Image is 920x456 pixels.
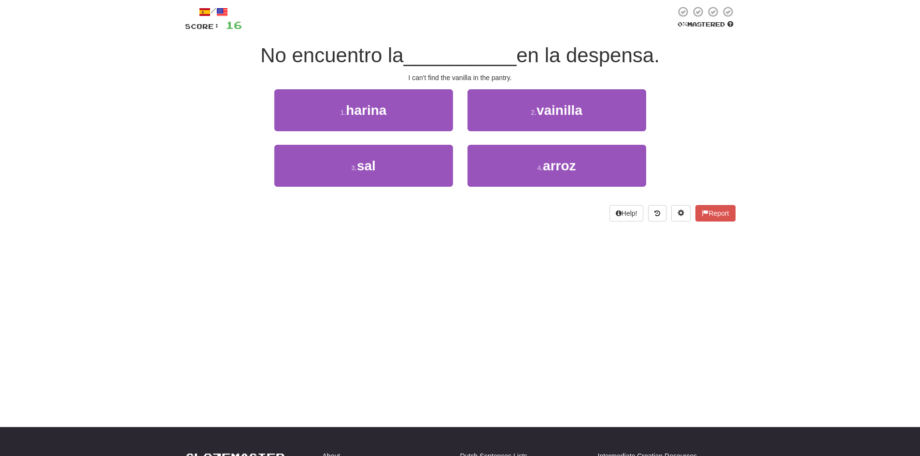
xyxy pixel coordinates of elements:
[467,89,646,131] button: 2.vainilla
[404,44,517,67] span: __________
[357,158,376,173] span: sal
[274,145,453,187] button: 3.sal
[185,22,220,30] span: Score:
[340,109,346,116] small: 1 .
[676,20,736,29] div: Mastered
[678,20,687,28] span: 0 %
[531,109,537,116] small: 2 .
[537,164,543,172] small: 4 .
[274,89,453,131] button: 1.harina
[609,205,644,221] button: Help!
[695,205,735,221] button: Report
[648,205,666,221] button: Round history (alt+y)
[516,44,660,67] span: en la despensa.
[537,103,582,118] span: vainilla
[543,158,576,173] span: arroz
[260,44,404,67] span: No encuentro la
[226,19,242,31] span: 16
[185,73,736,83] div: I can't find the vanilla in the pantry.
[467,145,646,187] button: 4.arroz
[351,164,357,172] small: 3 .
[346,103,386,118] span: harina
[185,6,242,18] div: /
